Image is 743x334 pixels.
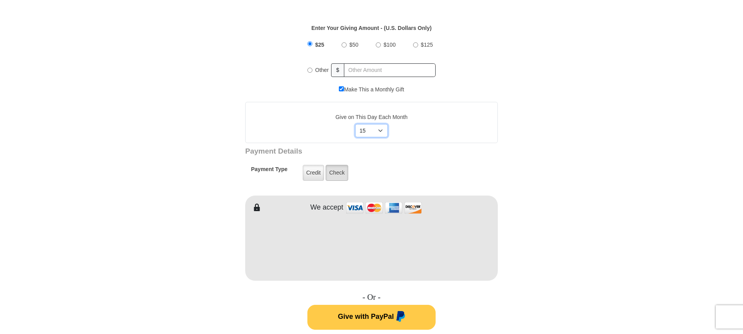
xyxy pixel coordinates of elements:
h3: Payment Details [245,147,443,156]
input: Other Amount [344,63,436,77]
label: Give on This Day Each Month [253,113,491,121]
input: Make This a Monthly Gift [339,86,344,91]
span: Give with PayPal [338,313,394,320]
strong: Enter Your Giving Amount - (U.S. Dollars Only) [311,25,431,31]
img: paypal [394,311,405,324]
h4: - Or - [245,292,498,302]
img: credit cards accepted [345,199,423,216]
label: Credit [303,165,324,181]
h4: We accept [310,203,344,212]
span: $100 [384,42,396,48]
h5: Payment Type [251,166,288,177]
span: $25 [315,42,324,48]
span: $50 [349,42,358,48]
button: Give with PayPal [307,305,436,330]
span: $ [331,63,344,77]
label: Check [326,165,348,181]
span: $125 [421,42,433,48]
span: Other [315,67,329,73]
label: Make This a Monthly Gift [339,86,404,94]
